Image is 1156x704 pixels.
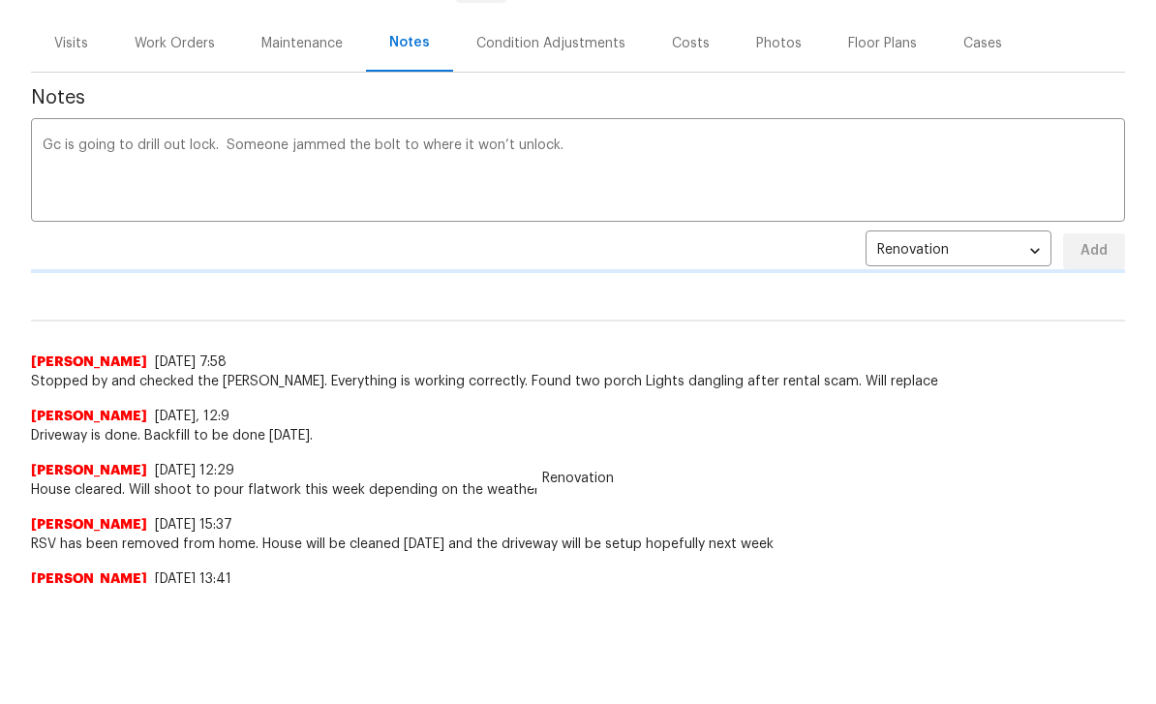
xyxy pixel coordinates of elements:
span: House cleared. Will shoot to pour flatwork this week depending on the weather [31,480,1125,500]
span: [DATE] 12:29 [155,464,234,477]
span: [PERSON_NAME] [31,352,147,372]
span: Notes [31,88,1125,107]
div: Renovation [866,228,1051,275]
span: Stopped by and checked the [PERSON_NAME]. Everything is working correctly. Found two porch Lights... [31,372,1125,391]
span: Renovation [531,469,625,488]
div: Notes [389,33,430,52]
span: [DATE] 7:58 [155,355,227,369]
span: [PERSON_NAME] [31,461,147,480]
div: Costs [672,34,710,53]
textarea: Gc is going to drill out lock. Someone jammed the bolt to where it won’t unlock. [43,138,1113,206]
span: [DATE], 12:9 [155,410,229,423]
div: Visits [54,34,88,53]
div: Work Orders [135,34,215,53]
div: Photos [756,34,802,53]
span: [PERSON_NAME] [31,569,147,589]
span: [PERSON_NAME] [31,515,147,535]
div: Condition Adjustments [476,34,625,53]
div: Maintenance [261,34,343,53]
div: Floor Plans [848,34,917,53]
span: [DATE] 13:41 [155,572,231,586]
div: Cases [963,34,1002,53]
span: [DATE] 15:37 [155,518,232,532]
span: RSV has been removed from home. House will be cleaned [DATE] and the driveway will be setup hopef... [31,535,1125,554]
span: [PERSON_NAME] [31,407,147,426]
span: Driveway is done. Backfill to be done [DATE]. [31,426,1125,445]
